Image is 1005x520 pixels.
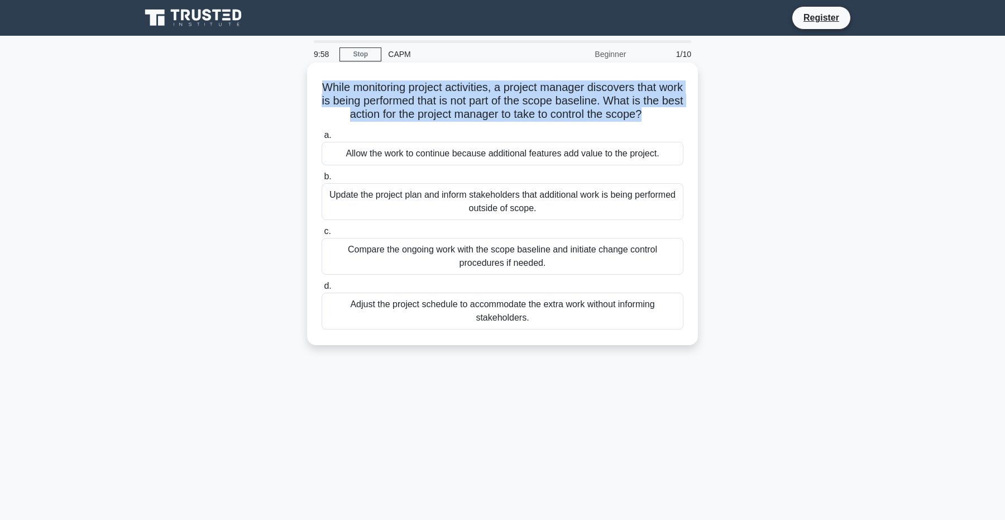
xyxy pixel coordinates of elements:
[797,11,846,25] a: Register
[535,43,633,65] div: Beginner
[381,43,535,65] div: CAPM
[322,293,683,330] div: Adjust the project schedule to accommodate the extra work without informing stakeholders.
[322,238,683,275] div: Compare the ongoing work with the scope baseline and initiate change control procedures if needed.
[324,281,331,290] span: d.
[307,43,339,65] div: 9:58
[324,130,331,140] span: a.
[322,183,683,220] div: Update the project plan and inform stakeholders that additional work is being performed outside o...
[324,171,331,181] span: b.
[324,226,331,236] span: c.
[633,43,698,65] div: 1/10
[322,142,683,165] div: Allow the work to continue because additional features add value to the project.
[320,80,685,122] h5: While monitoring project activities, a project manager discovers that work is being performed tha...
[339,47,381,61] a: Stop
